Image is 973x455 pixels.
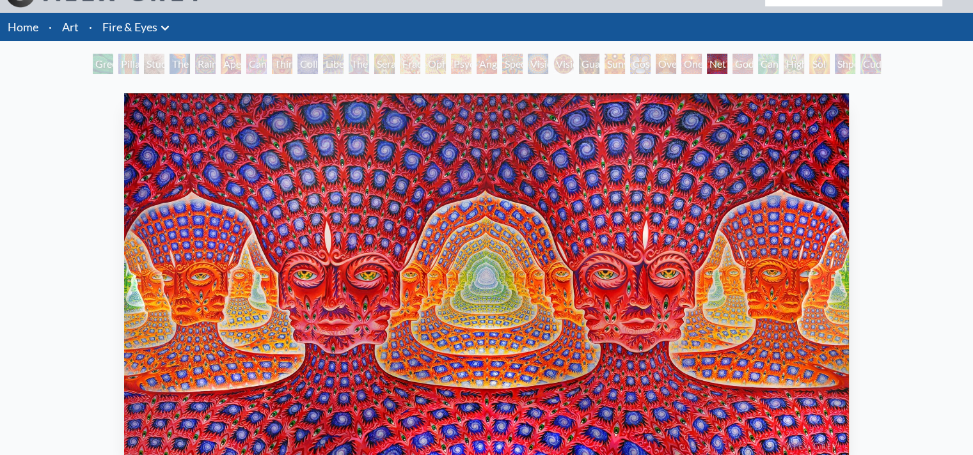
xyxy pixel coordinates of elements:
[528,54,548,74] div: Vision Crystal
[758,54,779,74] div: Cannafist
[425,54,446,74] div: Ophanic Eyelash
[84,13,97,41] li: ·
[579,54,599,74] div: Guardian of Infinite Vision
[62,18,79,36] a: Art
[118,54,139,74] div: Pillar of Awareness
[605,54,625,74] div: Sunyata
[374,54,395,74] div: Seraphic Transport Docking on the Third Eye
[707,54,727,74] div: Net of Being
[349,54,369,74] div: The Seer
[144,54,164,74] div: Study for the Great Turn
[221,54,241,74] div: Aperture
[656,54,676,74] div: Oversoul
[323,54,344,74] div: Liberation Through Seeing
[451,54,471,74] div: Psychomicrograph of a Fractal Paisley Cherub Feather Tip
[553,54,574,74] div: Vision Crystal Tondo
[400,54,420,74] div: Fractal Eyes
[272,54,292,74] div: Third Eye Tears of Joy
[170,54,190,74] div: The Torch
[681,54,702,74] div: One
[195,54,216,74] div: Rainbow Eye Ripple
[784,54,804,74] div: Higher Vision
[8,20,38,34] a: Home
[809,54,830,74] div: Sol Invictus
[835,54,855,74] div: Shpongled
[732,54,753,74] div: Godself
[502,54,523,74] div: Spectral Lotus
[102,18,157,36] a: Fire & Eyes
[246,54,267,74] div: Cannabis Sutra
[630,54,651,74] div: Cosmic Elf
[477,54,497,74] div: Angel Skin
[297,54,318,74] div: Collective Vision
[860,54,881,74] div: Cuddle
[44,13,57,41] li: ·
[93,54,113,74] div: Green Hand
